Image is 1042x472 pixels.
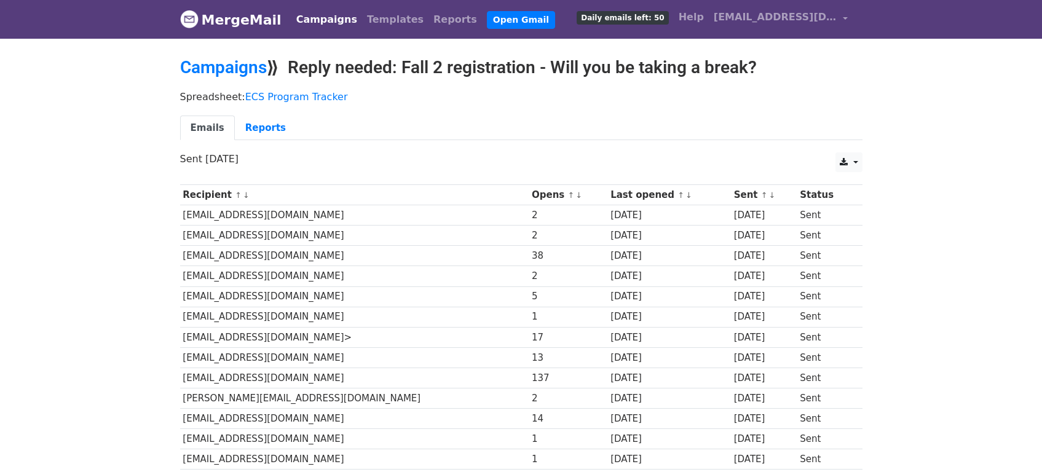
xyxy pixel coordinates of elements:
div: [DATE] [610,351,728,365]
td: Sent [797,327,853,347]
div: [DATE] [734,391,794,406]
td: [EMAIL_ADDRESS][DOMAIN_NAME] [180,205,529,226]
div: 5 [532,289,605,304]
td: [EMAIL_ADDRESS][DOMAIN_NAME] [180,449,529,470]
td: Sent [797,449,853,470]
th: Last opened [607,185,731,205]
a: Templates [362,7,428,32]
div: 2 [532,391,605,406]
td: Sent [797,205,853,226]
td: [EMAIL_ADDRESS][DOMAIN_NAME] [180,409,529,429]
div: 17 [532,331,605,345]
td: [EMAIL_ADDRESS][DOMAIN_NAME] [180,246,529,266]
td: Sent [797,409,853,429]
span: [EMAIL_ADDRESS][DOMAIN_NAME] [714,10,837,25]
a: Emails [180,116,235,141]
div: [DATE] [734,351,794,365]
div: [DATE] [610,412,728,426]
div: 1 [532,432,605,446]
a: ↑ [235,191,242,200]
div: 13 [532,351,605,365]
div: [DATE] [610,432,728,446]
td: [EMAIL_ADDRESS][DOMAIN_NAME]> [180,327,529,347]
p: Sent [DATE] [180,152,862,165]
a: Daily emails left: 50 [572,5,673,29]
td: [EMAIL_ADDRESS][DOMAIN_NAME] [180,368,529,388]
td: Sent [797,347,853,368]
td: Sent [797,429,853,449]
td: Sent [797,286,853,307]
span: Daily emails left: 50 [577,11,668,25]
div: [DATE] [734,269,794,283]
a: Reports [428,7,482,32]
a: Open Gmail [487,11,555,29]
div: 38 [532,249,605,263]
div: [DATE] [734,331,794,345]
div: 14 [532,412,605,426]
a: ↑ [677,191,684,200]
td: [EMAIL_ADDRESS][DOMAIN_NAME] [180,286,529,307]
td: Sent [797,388,853,409]
div: 2 [532,269,605,283]
div: 2 [532,208,605,222]
a: ↑ [761,191,768,200]
p: Spreadsheet: [180,90,862,103]
div: [DATE] [610,371,728,385]
td: [EMAIL_ADDRESS][DOMAIN_NAME] [180,266,529,286]
div: 1 [532,452,605,466]
td: Sent [797,368,853,388]
a: Campaigns [180,57,267,77]
div: [DATE] [610,229,728,243]
td: [EMAIL_ADDRESS][DOMAIN_NAME] [180,429,529,449]
div: [DATE] [610,289,728,304]
td: Sent [797,226,853,246]
div: [DATE] [734,208,794,222]
div: [DATE] [734,310,794,324]
a: ↓ [243,191,250,200]
a: Help [674,5,709,29]
div: [DATE] [610,452,728,466]
a: Campaigns [291,7,362,32]
td: Sent [797,246,853,266]
th: Sent [731,185,797,205]
div: [DATE] [734,229,794,243]
div: [DATE] [734,289,794,304]
div: [DATE] [610,269,728,283]
a: ↑ [567,191,574,200]
div: [DATE] [734,452,794,466]
div: [DATE] [610,249,728,263]
th: Opens [529,185,607,205]
div: [DATE] [610,331,728,345]
td: [PERSON_NAME][EMAIL_ADDRESS][DOMAIN_NAME] [180,388,529,409]
div: [DATE] [734,371,794,385]
th: Status [797,185,853,205]
div: [DATE] [610,208,728,222]
div: [DATE] [734,412,794,426]
td: [EMAIL_ADDRESS][DOMAIN_NAME] [180,307,529,327]
div: [DATE] [734,249,794,263]
div: 2 [532,229,605,243]
div: [DATE] [610,310,728,324]
a: ↓ [685,191,692,200]
div: [DATE] [734,432,794,446]
div: [DATE] [610,391,728,406]
img: MergeMail logo [180,10,199,28]
a: MergeMail [180,7,282,33]
a: ECS Program Tracker [245,91,348,103]
td: Sent [797,266,853,286]
h2: ⟫ Reply needed: Fall 2 registration - Will you be taking a break? [180,57,862,78]
td: [EMAIL_ADDRESS][DOMAIN_NAME] [180,226,529,246]
td: [EMAIL_ADDRESS][DOMAIN_NAME] [180,347,529,368]
div: 1 [532,310,605,324]
a: ↓ [769,191,776,200]
a: [EMAIL_ADDRESS][DOMAIN_NAME] [709,5,853,34]
td: Sent [797,307,853,327]
th: Recipient [180,185,529,205]
div: 137 [532,371,605,385]
a: Reports [235,116,296,141]
a: ↓ [575,191,582,200]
